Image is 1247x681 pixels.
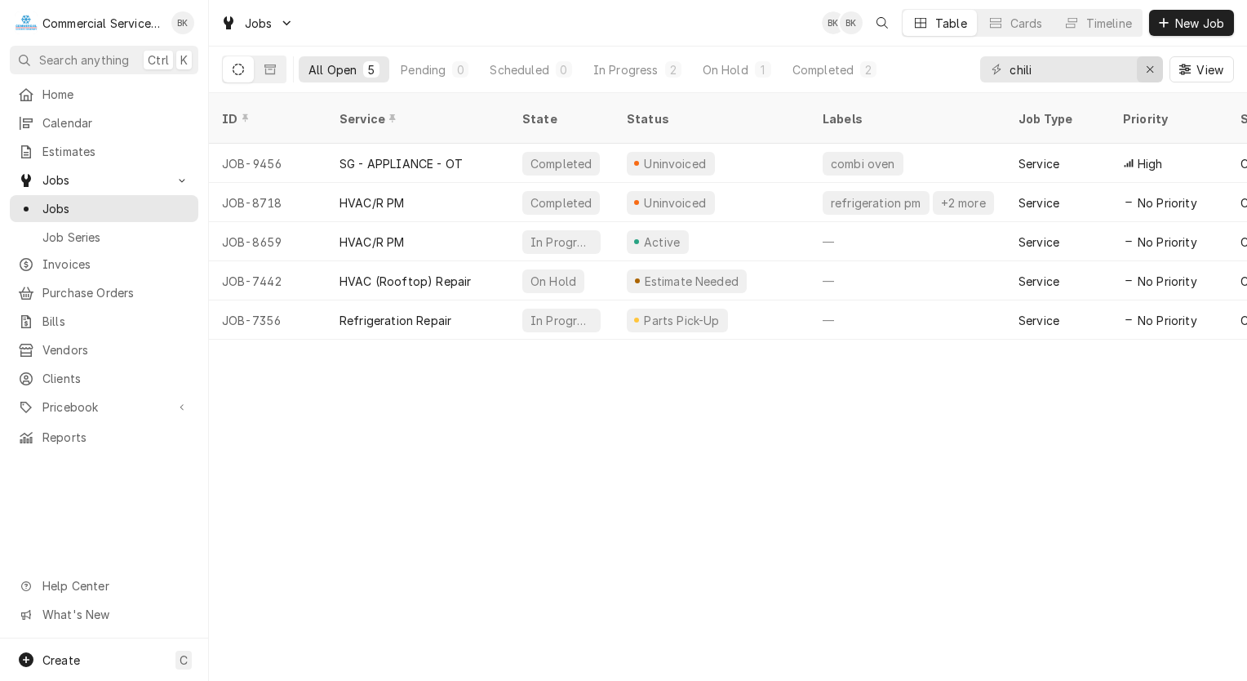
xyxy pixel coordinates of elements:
[42,86,190,103] span: Home
[1018,194,1059,211] div: Service
[42,429,190,446] span: Reports
[339,194,404,211] div: HVAC/R PM
[42,653,80,667] span: Create
[1018,110,1097,127] div: Job Type
[529,273,578,290] div: On Hold
[1018,155,1059,172] div: Service
[209,144,326,183] div: JOB-9456
[42,284,190,301] span: Purchase Orders
[10,46,198,74] button: Search anythingCtrlK
[1138,194,1197,211] span: No Priority
[529,155,593,172] div: Completed
[1137,56,1163,82] button: Erase input
[180,652,188,669] span: C
[1018,234,1059,251] div: Service
[39,51,129,69] span: Search anything
[1138,155,1163,172] span: High
[339,273,471,290] div: HVAC (Rooftop) Repair
[10,365,198,392] a: Clients
[1123,110,1211,127] div: Priority
[42,341,190,358] span: Vendors
[15,11,38,34] div: Commercial Service Co.'s Avatar
[15,11,38,34] div: C
[840,11,863,34] div: BK
[559,61,569,78] div: 0
[171,11,194,34] div: BK
[1138,234,1197,251] span: No Priority
[222,110,310,127] div: ID
[627,110,793,127] div: Status
[668,61,678,78] div: 2
[180,51,188,69] span: K
[1018,312,1059,329] div: Service
[42,313,190,330] span: Bills
[829,155,897,172] div: combi oven
[641,234,682,251] div: Active
[810,261,1005,300] div: —
[1018,273,1059,290] div: Service
[529,194,593,211] div: Completed
[42,606,189,623] span: What's New
[490,61,548,78] div: Scheduled
[703,61,748,78] div: On Hold
[863,61,873,78] div: 2
[642,194,708,211] div: Uninvoiced
[42,577,189,594] span: Help Center
[42,256,190,273] span: Invoices
[10,394,198,421] a: Go to Pricebook
[245,15,273,32] span: Jobs
[642,312,721,329] div: Parts Pick-Up
[869,10,895,36] button: Open search
[401,61,446,78] div: Pending
[339,155,463,172] div: SG - APPLIANCE - OT
[529,234,594,251] div: In Progress
[10,251,198,278] a: Invoices
[214,10,300,37] a: Go to Jobs
[148,51,169,69] span: Ctrl
[10,167,198,194] a: Go to Jobs
[42,143,190,160] span: Estimates
[642,273,740,290] div: Estimate Needed
[10,424,198,451] a: Reports
[823,110,992,127] div: Labels
[1169,56,1234,82] button: View
[42,171,166,189] span: Jobs
[1193,61,1227,78] span: View
[935,15,967,32] div: Table
[42,229,190,246] span: Job Series
[10,109,198,136] a: Calendar
[1010,56,1132,82] input: Keyword search
[1138,312,1197,329] span: No Priority
[339,234,404,251] div: HVAC/R PM
[42,114,190,131] span: Calendar
[10,336,198,363] a: Vendors
[171,11,194,34] div: Brian Key's Avatar
[308,61,357,78] div: All Open
[10,195,198,222] a: Jobs
[822,11,845,34] div: BK
[10,224,198,251] a: Job Series
[209,222,326,261] div: JOB-8659
[1138,273,1197,290] span: No Priority
[42,200,190,217] span: Jobs
[829,194,923,211] div: refrigeration pm
[810,222,1005,261] div: —
[10,138,198,165] a: Estimates
[822,11,845,34] div: Brian Key's Avatar
[1149,10,1234,36] button: New Job
[209,183,326,222] div: JOB-8718
[758,61,768,78] div: 1
[939,194,987,211] div: +2 more
[42,15,162,32] div: Commercial Service Co.
[10,572,198,599] a: Go to Help Center
[209,261,326,300] div: JOB-7442
[1010,15,1043,32] div: Cards
[1086,15,1132,32] div: Timeline
[840,11,863,34] div: Brian Key's Avatar
[593,61,659,78] div: In Progress
[455,61,465,78] div: 0
[42,370,190,387] span: Clients
[339,110,493,127] div: Service
[366,61,376,78] div: 5
[10,81,198,108] a: Home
